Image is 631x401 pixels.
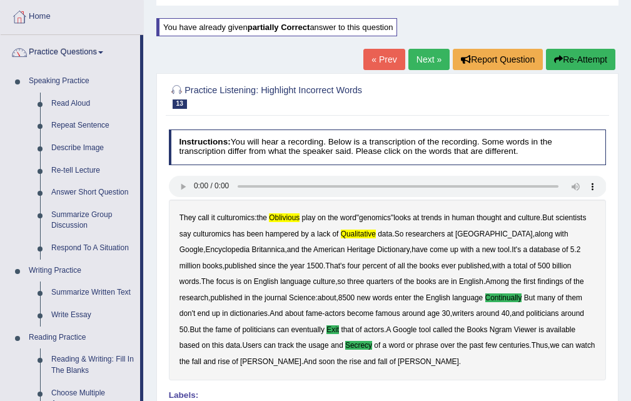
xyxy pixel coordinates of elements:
b: Heritage [347,245,375,254]
b: focus [216,277,234,286]
b: culture [518,213,540,222]
b: A [386,325,390,334]
b: partially correct [248,23,310,32]
b: Science [289,293,315,302]
b: at [413,213,419,222]
b: over [440,341,455,350]
b: and [287,245,300,254]
b: new [357,293,371,302]
b: Books [467,325,487,334]
b: Thus [532,341,548,350]
b: researchers [406,230,445,238]
a: Write Essay [46,304,140,327]
b: exit [326,325,339,334]
b: [GEOGRAPHIC_DATA] [455,230,533,238]
b: four [348,261,361,270]
b: on [318,213,326,222]
b: findings [538,277,563,286]
b: and [512,309,524,318]
b: hampered [265,230,299,238]
b: new [482,245,496,254]
b: And [270,309,283,318]
b: 1500 [307,261,323,270]
a: Practice Questions [1,35,140,66]
b: 30 [442,309,450,318]
b: Google [393,325,416,334]
b: culturomics [217,213,255,222]
b: or [407,341,414,350]
b: But [542,213,553,222]
b: a [311,230,315,238]
h2: Practice Listening: Highlight Incorrect Words [169,83,440,109]
b: called [433,325,452,334]
b: end [198,309,210,318]
b: a [383,341,387,350]
b: the [455,325,465,334]
a: Reading Practice [23,327,140,349]
b: been [247,230,263,238]
b: rise [350,357,361,366]
b: actors [364,325,384,334]
b: year [290,261,305,270]
b: are [438,277,449,286]
b: up [212,309,220,318]
b: and [363,357,376,366]
a: Summarize Group Discussion [46,204,140,237]
h4: You will hear a recording. Below is a transcription of the recording. Some words in the transcrip... [169,129,607,165]
b: 5 [570,245,575,254]
b: track [278,341,294,350]
b: around [561,309,584,318]
b: the [179,357,190,366]
b: million [179,261,201,270]
b: books [203,261,223,270]
b: ever [442,261,456,270]
b: on [243,277,251,286]
b: come [430,245,448,254]
b: of [530,261,536,270]
b: politicians [242,325,275,334]
b: the [404,277,415,286]
b: up [450,245,458,254]
b: the [203,325,214,334]
a: Describe Image [46,137,140,160]
div: : " " . . , , , , . . , . , . , . , : , . - , , . . . . , . . [169,200,607,380]
b: them [565,293,582,302]
b: based [179,341,199,350]
b: fall [378,357,387,366]
b: 8500 [338,293,355,302]
b: can [277,325,289,334]
b: the [407,261,418,270]
b: call [198,213,209,222]
b: eventually [291,325,325,334]
b: Encyclopedia [205,245,250,254]
b: has [233,230,245,238]
b: qualitative [341,230,376,238]
b: centuries [499,341,529,350]
b: enter [395,293,411,302]
b: phrase [415,341,438,350]
b: the [413,293,424,302]
b: Viewer [514,325,537,334]
b: is [538,325,544,334]
b: don't [179,309,195,318]
b: But [189,325,201,334]
b: 500 [538,261,550,270]
a: Writing Practice [23,260,140,282]
b: So [395,230,404,238]
b: since [258,261,276,270]
b: around [402,309,425,318]
b: famous [376,309,400,318]
a: Summarize Written Text [46,282,140,304]
a: Respond To A Situation [46,237,140,260]
b: words [373,293,393,302]
b: journal [265,293,287,302]
a: Speaking Practice [23,70,140,93]
b: of [356,325,362,334]
b: the [328,213,338,222]
div: You have already given answer to this question [156,18,397,36]
b: words [179,277,199,286]
b: with [492,261,505,270]
b: books [420,261,440,270]
b: and [203,357,216,366]
b: dictionaries [230,309,268,318]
